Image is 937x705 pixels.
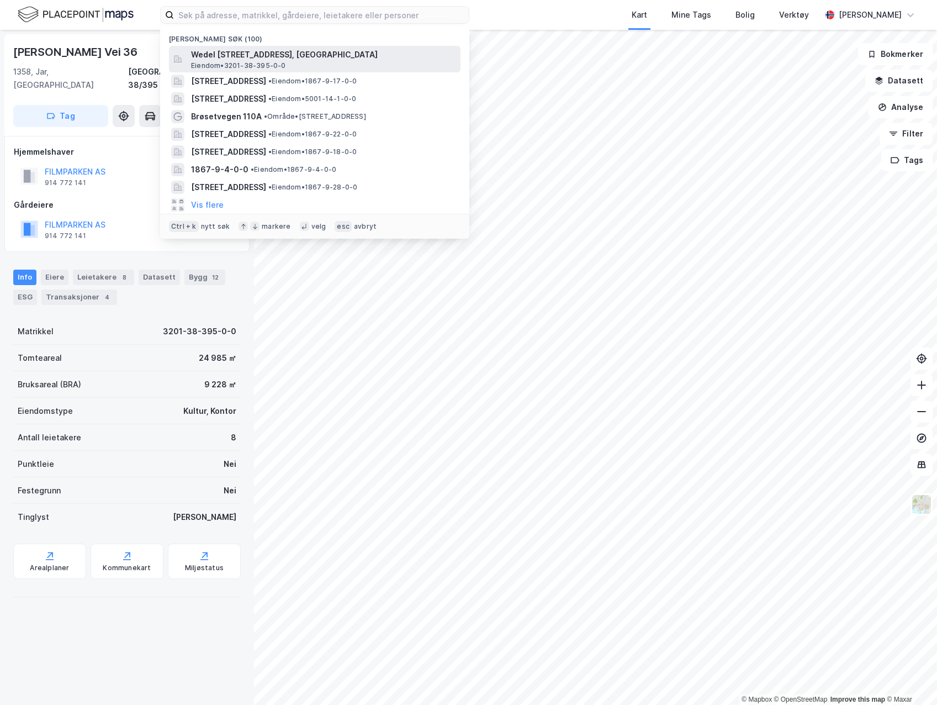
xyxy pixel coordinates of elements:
[191,75,266,88] span: [STREET_ADDRESS]
[102,292,113,303] div: 4
[231,431,236,444] div: 8
[268,183,272,191] span: •
[191,145,266,159] span: [STREET_ADDRESS]
[119,272,130,283] div: 8
[774,696,828,703] a: OpenStreetMap
[73,270,134,285] div: Leietakere
[268,77,357,86] span: Eiendom • 1867-9-17-0-0
[830,696,885,703] a: Improve this map
[268,148,272,156] span: •
[251,165,336,174] span: Eiendom • 1867-9-4-0-0
[268,130,357,139] span: Eiendom • 1867-9-22-0-0
[13,43,140,61] div: [PERSON_NAME] Vei 36
[224,457,236,471] div: Nei
[41,270,68,285] div: Eiere
[191,48,456,61] span: Wedel [STREET_ADDRESS], [GEOGRAPHIC_DATA]
[268,94,356,103] span: Eiendom • 5001-14-1-0-0
[671,8,711,22] div: Mine Tags
[30,564,69,572] div: Arealplaner
[45,178,86,187] div: 914 772 141
[18,484,61,497] div: Festegrunn
[185,564,224,572] div: Miljøstatus
[184,270,225,285] div: Bygg
[869,96,933,118] button: Analyse
[18,457,54,471] div: Punktleie
[45,232,86,240] div: 914 772 141
[169,221,199,232] div: Ctrl + k
[13,290,37,305] div: ESG
[880,123,933,145] button: Filter
[911,494,932,515] img: Z
[18,325,54,338] div: Matrikkel
[18,378,81,391] div: Bruksareal (BRA)
[103,564,151,572] div: Kommunekart
[139,270,180,285] div: Datasett
[173,511,236,524] div: [PERSON_NAME]
[14,198,240,212] div: Gårdeiere
[354,222,377,231] div: avbryt
[191,61,286,70] span: Eiendom • 3201-38-395-0-0
[268,148,357,156] span: Eiendom • 1867-9-18-0-0
[201,222,230,231] div: nytt søk
[191,198,224,212] button: Vis flere
[18,404,73,418] div: Eiendomstype
[13,65,128,92] div: 1358, Jar, [GEOGRAPHIC_DATA]
[735,8,755,22] div: Bolig
[191,181,266,194] span: [STREET_ADDRESS]
[742,696,772,703] a: Mapbox
[882,652,937,705] iframe: Chat Widget
[264,112,366,121] span: Område • [STREET_ADDRESS]
[335,221,352,232] div: esc
[199,351,236,365] div: 24 985 ㎡
[191,128,266,141] span: [STREET_ADDRESS]
[262,222,290,231] div: markere
[251,165,254,173] span: •
[268,130,272,138] span: •
[13,105,108,127] button: Tag
[174,7,469,23] input: Søk på adresse, matrikkel, gårdeiere, leietakere eller personer
[779,8,809,22] div: Verktøy
[191,163,248,176] span: 1867-9-4-0-0
[160,26,469,46] div: [PERSON_NAME] søk (100)
[210,272,221,283] div: 12
[14,145,240,159] div: Hjemmelshaver
[191,110,262,123] span: Brøsetvegen 110A
[18,5,134,24] img: logo.f888ab2527a4732fd821a326f86c7f29.svg
[311,222,326,231] div: velg
[264,112,267,120] span: •
[163,325,236,338] div: 3201-38-395-0-0
[881,149,933,171] button: Tags
[41,290,117,305] div: Transaksjoner
[128,65,241,92] div: [GEOGRAPHIC_DATA], 38/395
[183,404,236,418] div: Kultur, Kontor
[18,511,49,524] div: Tinglyst
[18,351,62,365] div: Tomteareal
[191,92,266,106] span: [STREET_ADDRESS]
[858,43,933,65] button: Bokmerker
[268,94,272,103] span: •
[632,8,647,22] div: Kart
[839,8,902,22] div: [PERSON_NAME]
[13,270,36,285] div: Info
[224,484,236,497] div: Nei
[268,77,272,85] span: •
[204,378,236,391] div: 9 228 ㎡
[18,431,81,444] div: Antall leietakere
[865,70,933,92] button: Datasett
[268,183,357,192] span: Eiendom • 1867-9-28-0-0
